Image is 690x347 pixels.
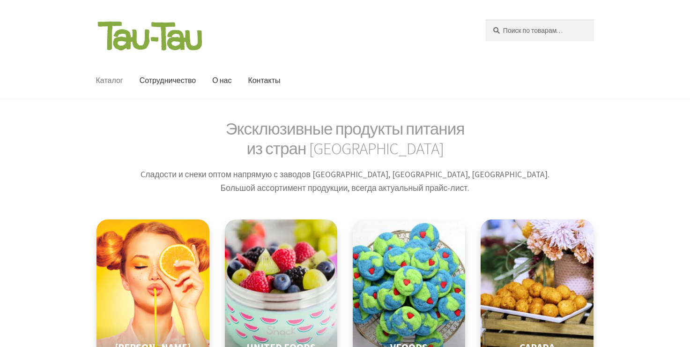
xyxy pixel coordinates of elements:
a: Контакты [240,62,288,99]
span: Эксклюзивные продукты питания из стран [GEOGRAPHIC_DATA] [225,118,464,159]
a: Каталог [89,62,131,99]
img: Tau-Tau [96,20,204,52]
input: Поиск по товарам… [486,20,594,41]
a: О нас [205,62,239,99]
a: Сотрудничество [132,62,204,99]
nav: Основное меню [96,62,464,99]
p: Cладости и снеки оптом напрямую с заводов [GEOGRAPHIC_DATA], [GEOGRAPHIC_DATA], [GEOGRAPHIC_DATA]... [96,168,594,195]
